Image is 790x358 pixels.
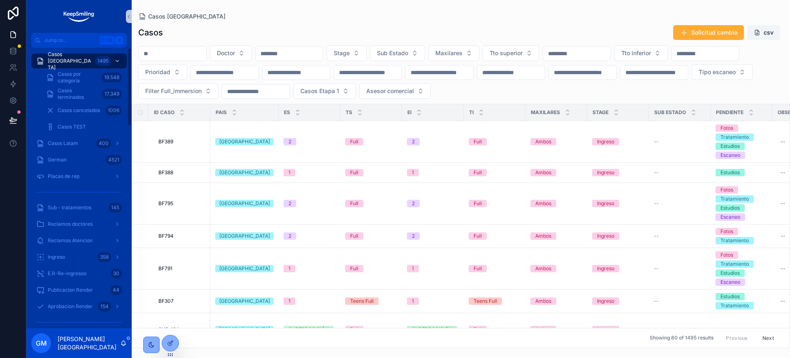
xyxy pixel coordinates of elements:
div: 2 [412,200,415,207]
a: German4521 [31,152,127,167]
span: -- [654,169,659,176]
div: Full [474,326,482,333]
span: K [116,37,123,44]
div: Ambos [535,232,551,240]
div: -- [781,298,785,304]
a: Ambos [530,297,582,305]
a: Sub - tratamientos145 [31,200,127,215]
button: csv [747,25,780,40]
div: Full [474,169,482,176]
a: Full [469,232,520,240]
div: 2 [288,232,291,240]
a: -- [654,265,706,272]
button: Select Button [359,83,431,99]
div: Full [350,138,358,145]
a: Full [469,169,520,176]
a: Casos [GEOGRAPHIC_DATA]1495 [31,54,127,68]
a: FotosTratamiento [716,228,767,244]
a: SUPERPOSICIÓN [407,326,459,333]
div: Ambos [535,326,551,333]
span: Stage [334,49,350,57]
a: BF307 [158,298,205,304]
div: 2 [288,138,291,145]
div: Full [474,138,482,145]
a: Full [345,265,397,272]
a: Ingreso [592,200,644,207]
span: BF388 [158,169,173,176]
div: Fotos [720,228,733,235]
div: -- [781,169,785,176]
div: Estudios [720,169,740,176]
div: [GEOGRAPHIC_DATA] [219,265,270,272]
img: App logo [63,10,95,23]
span: GM [36,338,47,348]
button: Select Button [138,64,187,80]
span: Tto superior [490,49,523,57]
div: 17.349 [102,89,122,99]
span: -- [654,326,659,333]
div: 1 [288,169,290,176]
span: BF794 [158,233,174,239]
a: 1 [407,297,459,305]
div: -- [781,233,785,239]
div: 1 [412,169,414,176]
span: Solicitud cambio [691,28,737,37]
span: BF795 [158,200,173,207]
button: Select Button [293,83,356,99]
a: Full [469,326,520,333]
a: Casos cancelados1006 [41,103,127,118]
button: Select Button [614,45,668,61]
div: 400 [96,138,111,148]
p: [PERSON_NAME][GEOGRAPHIC_DATA] [58,335,120,351]
span: SUP-124 [158,326,179,333]
span: Sub - tratamientos [48,204,91,211]
a: Full [469,265,520,272]
a: 1 [407,265,459,272]
span: Casos cancelados [58,107,100,114]
div: SUPERPOSICIÓN [288,326,329,333]
span: Pais [216,109,227,116]
div: Tratamiento [720,237,749,244]
a: 1 [283,297,335,305]
div: Ingreso [597,200,614,207]
div: 1 [412,297,414,305]
h1: Casos [138,27,163,38]
span: E.R-Re-ingresoo [48,270,86,277]
a: Ambos [530,138,582,145]
div: Escaneo [720,213,740,221]
a: Ingreso [592,326,644,333]
div: [GEOGRAPHIC_DATA] [219,138,270,145]
a: Ambos [530,232,582,240]
a: Ingreso [592,297,644,305]
a: 2 [407,200,459,207]
div: Ingreso [597,169,614,176]
span: BF791 [158,265,172,272]
span: Casos TEST [58,124,86,130]
span: Doctor [217,49,235,57]
a: -- [654,326,706,333]
span: Ctrl [100,36,114,44]
span: German [48,157,67,163]
a: FotosTratamientoEstudiosEscaneo [716,186,767,221]
div: -- [781,200,785,207]
a: [GEOGRAPHIC_DATA] [215,138,274,145]
div: [GEOGRAPHIC_DATA] [219,169,270,176]
a: Ambos [530,200,582,207]
a: Ingreso [592,232,644,240]
span: Casos Latam [48,140,78,147]
span: -- [654,298,659,304]
div: 1 [288,265,290,272]
div: Tratamiento [720,302,749,309]
span: Publicacion Render [48,287,93,293]
span: BF389 [158,138,173,145]
div: Teens Full [350,297,374,305]
span: TI [469,109,474,116]
div: Fotos [720,186,733,194]
div: 2 [412,232,415,240]
span: Pendiente [716,109,744,116]
a: Casos [GEOGRAPHIC_DATA] [138,12,225,21]
div: 358 [98,252,111,262]
a: Full [469,138,520,145]
span: Casos por categoria [58,71,98,84]
span: Casos [GEOGRAPHIC_DATA] [48,51,92,71]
